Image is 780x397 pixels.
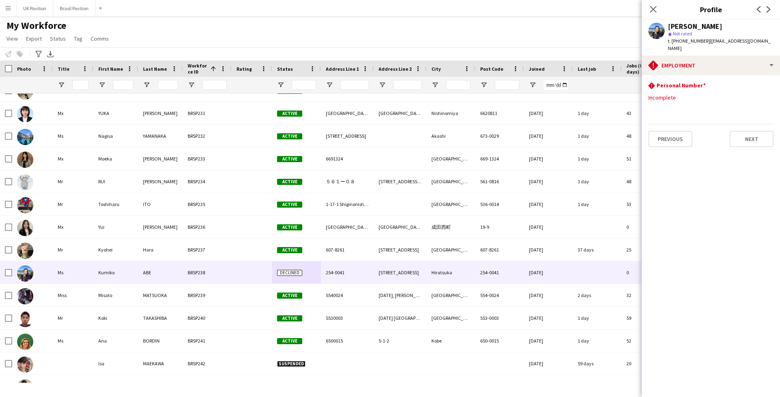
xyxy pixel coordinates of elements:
[475,193,524,215] div: 536-0014
[93,352,138,375] div: Isa
[321,216,374,238] div: [GEOGRAPHIC_DATA]
[188,81,195,89] button: Open Filter Menu
[183,216,232,238] div: BRSP236
[71,33,86,44] a: Tag
[622,330,674,352] div: 52
[427,170,475,193] div: [GEOGRAPHIC_DATA]
[93,261,138,284] div: Kumiko
[622,170,674,193] div: 48
[138,239,183,261] div: Hara
[374,330,427,352] div: 5-1-2
[573,307,622,329] div: 1 day
[622,284,674,306] div: 32
[98,81,106,89] button: Open Filter Menu
[236,66,252,72] span: Rating
[524,261,573,284] div: [DATE]
[573,239,622,261] div: 37 days
[53,216,93,238] div: Mx
[183,284,232,306] div: BRSP239
[93,307,138,329] div: Koki
[17,0,53,16] button: UK Pavilion
[427,193,475,215] div: [GEOGRAPHIC_DATA]
[475,330,524,352] div: 650-0015
[524,239,573,261] div: [DATE]
[183,307,232,329] div: BRSP240
[622,193,674,215] div: 53
[277,66,293,72] span: Status
[374,170,427,193] div: [STREET_ADDRESS][DATE]
[93,216,138,238] div: Yui
[573,125,622,147] div: 1 day
[17,129,33,145] img: Nagisa YAMANAKA
[524,284,573,306] div: [DATE]
[277,179,302,185] span: Active
[475,239,524,261] div: 607-8261
[93,102,138,124] div: YUKA
[188,63,207,75] span: Workforce ID
[321,148,374,170] div: 6691324
[138,330,183,352] div: BORDIN
[374,307,427,329] div: [DATE] [GEOGRAPHIC_DATA], [GEOGRAPHIC_DATA]
[87,33,112,44] a: Comms
[138,352,183,375] div: MAEKAWA
[74,35,82,42] span: Tag
[622,307,674,329] div: 59
[47,33,69,44] a: Status
[374,261,427,284] div: [STREET_ADDRESS]
[53,307,93,329] div: Mr
[524,193,573,215] div: [DATE]
[393,80,422,90] input: Address Line 2 Filter Input
[138,148,183,170] div: [PERSON_NAME]
[183,102,232,124] div: BRSP231
[524,330,573,352] div: [DATE]
[495,80,519,90] input: Post Code Filter Input
[23,33,45,44] a: Export
[202,80,227,90] input: Workforce ID Filter Input
[17,66,31,72] span: Photo
[321,102,374,124] div: [GEOGRAPHIC_DATA][GEOGRAPHIC_DATA]
[183,148,232,170] div: BRSP233
[529,81,536,89] button: Open Filter Menu
[622,216,674,238] div: 0
[53,102,93,124] div: Mx
[277,224,302,230] span: Active
[374,216,427,238] div: [GEOGRAPHIC_DATA]
[648,131,692,147] button: Previous
[277,111,302,117] span: Active
[93,125,138,147] div: Nagisa
[544,80,568,90] input: Joined Filter Input
[277,293,302,299] span: Active
[138,307,183,329] div: TAKASHIBA
[622,239,674,261] div: 25
[648,94,773,101] div: Incomplete
[45,49,55,59] app-action-btn: Export XLSX
[17,243,33,259] img: Kyohei Hara
[427,216,475,238] div: 成田西町
[158,80,178,90] input: Last Name Filter Input
[622,261,674,284] div: 0
[50,35,66,42] span: Status
[578,66,596,72] span: Last job
[138,261,183,284] div: ABE
[475,102,524,124] div: 6620811
[17,356,33,373] img: Isa MAEKAWA
[34,49,43,59] app-action-btn: Advanced filters
[656,82,706,89] h3: Personal Number
[183,261,232,284] div: BRSP238
[524,352,573,375] div: [DATE]
[326,81,333,89] button: Open Filter Menu
[292,80,316,90] input: Status Filter Input
[475,307,524,329] div: 553-0003
[321,125,374,147] div: [STREET_ADDRESS]
[475,148,524,170] div: 669-1324
[524,125,573,147] div: [DATE]
[138,170,183,193] div: [PERSON_NAME]
[183,239,232,261] div: BRSP237
[622,148,674,170] div: 51
[374,239,427,261] div: [STREET_ADDRESS]
[72,80,89,90] input: Title Filter Input
[529,66,545,72] span: Joined
[53,193,93,215] div: Mr
[524,170,573,193] div: [DATE]
[277,156,302,162] span: Active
